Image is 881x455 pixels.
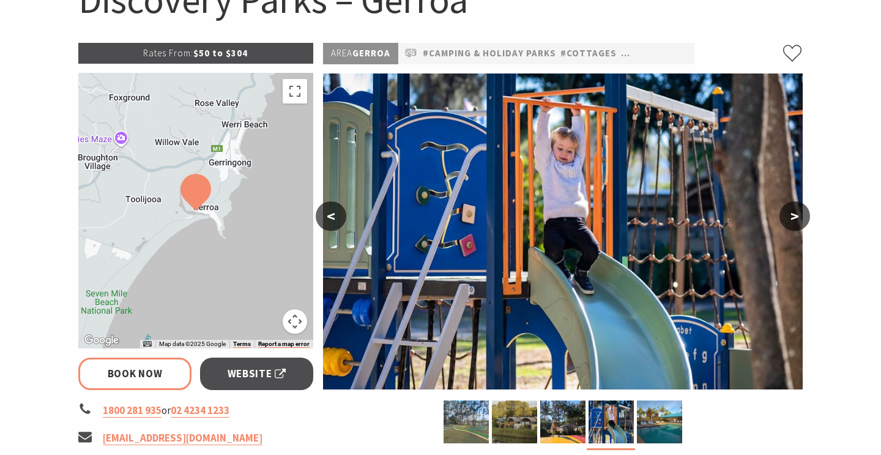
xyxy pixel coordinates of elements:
[200,358,313,390] a: Website
[81,333,122,348] img: Google
[323,73,803,389] img: Playground
[423,46,556,61] a: #Camping & Holiday Parks
[143,340,152,348] button: Keyboard shortcuts
[560,46,617,61] a: #Cottages
[171,404,229,418] a: 02 4234 1233
[228,366,286,382] span: Website
[316,201,346,231] button: <
[589,400,634,443] img: Playground
[81,333,122,348] a: Open this area in Google Maps (opens a new window)
[283,79,307,103] button: Toggle fullscreen view
[779,201,810,231] button: >
[78,43,313,64] p: $50 to $304
[233,340,251,348] a: Terms (opens in new tab)
[143,47,193,59] span: Rates From:
[492,400,537,443] img: Discovery Holiday Parks Gerroa
[331,47,352,59] span: Area
[283,309,307,334] button: Map camera controls
[78,358,191,390] a: Book Now
[637,400,682,443] img: Discovery Holiday Parks Gerroa
[78,402,313,419] li: or
[540,400,585,443] img: Bouncy Pillow
[159,340,226,347] span: Map data ©2025 Google
[621,46,692,61] a: #Pet Friendly
[103,431,262,445] a: [EMAIL_ADDRESS][DOMAIN_NAME]
[103,404,162,418] a: 1800 281 935
[444,400,489,443] img: Mini Golf
[258,340,310,348] a: Report a map error
[323,43,398,64] p: Gerroa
